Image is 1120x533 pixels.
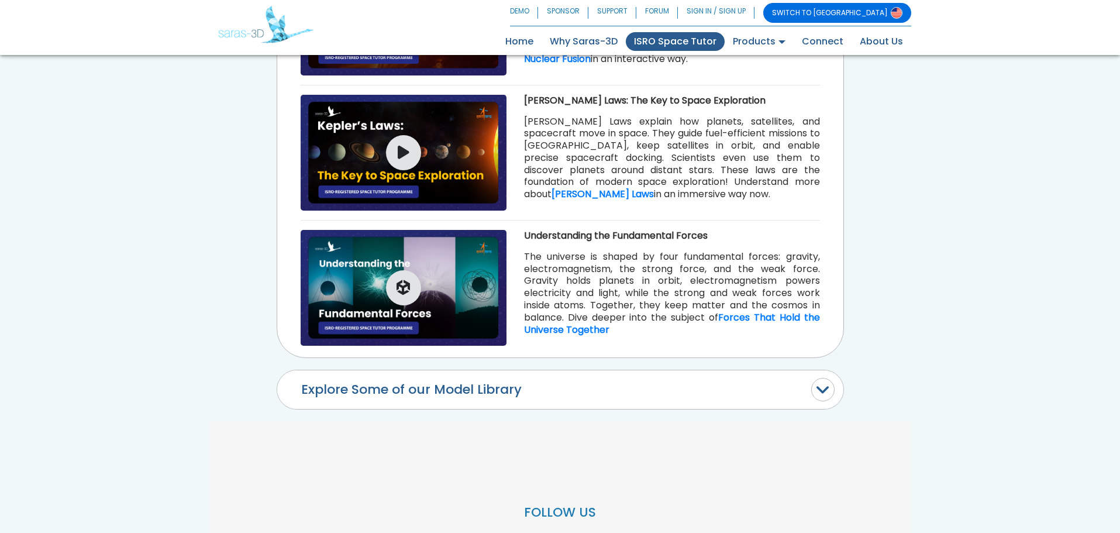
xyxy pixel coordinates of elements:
a: Connect [794,32,852,51]
a: SIGN IN / SIGN UP [678,3,754,23]
a: Home [497,32,542,51]
a: ISRO Space Tutor [626,32,725,51]
a: Forces That Hold the Universe Together [524,311,820,336]
button: Explore Some of our Model Library [277,370,843,409]
p: [PERSON_NAME] Laws explain how planets, satellites, and spacecraft move in space. They guide fuel... [524,116,820,201]
a: Products [725,32,794,51]
img: Switch to USA [891,7,902,19]
b: [PERSON_NAME] Laws: The Key to Space Exploration [524,94,766,107]
a: SWITCH TO [GEOGRAPHIC_DATA] [763,3,911,23]
a: SPONSOR [538,3,588,23]
a: DEMO [510,3,538,23]
img: Kepler.png [301,95,507,211]
p: FOLLOW US [218,504,902,521]
img: forces.png [301,230,507,346]
a: Why Saras-3D [542,32,626,51]
b: Understanding the Fundamental Forces [524,229,708,242]
a: FORUM [636,3,678,23]
a: [PERSON_NAME] Laws [552,187,654,201]
p: The universe is shaped by four fundamental forces: gravity, electromagnetism, the strong force, a... [524,251,820,336]
img: Saras 3D [218,6,313,43]
a: SUPPORT [588,3,636,23]
a: About Us [852,32,911,51]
